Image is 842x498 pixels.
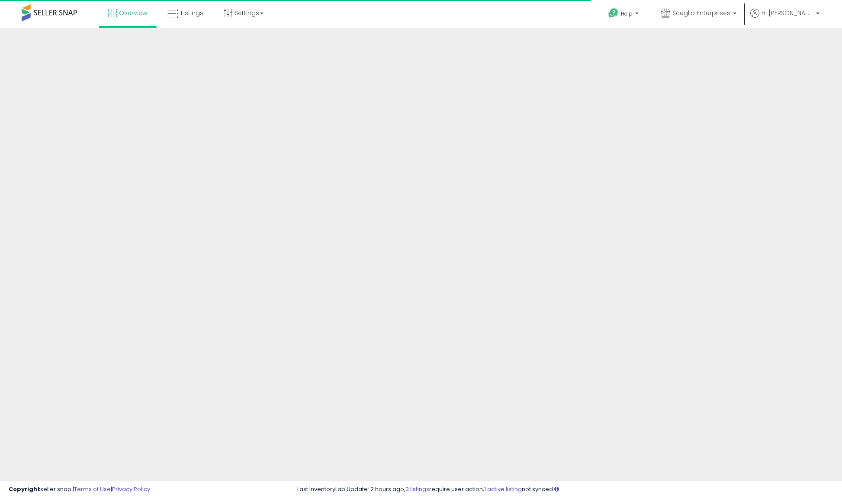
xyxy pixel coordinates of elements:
[601,1,647,28] a: Help
[181,9,203,17] span: Listings
[119,9,147,17] span: Overview
[762,9,813,17] span: Hi [PERSON_NAME]
[672,9,730,17] span: Sceglio Enterprises
[750,9,820,28] a: Hi [PERSON_NAME]
[608,8,619,19] i: Get Help
[621,10,633,17] span: Help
